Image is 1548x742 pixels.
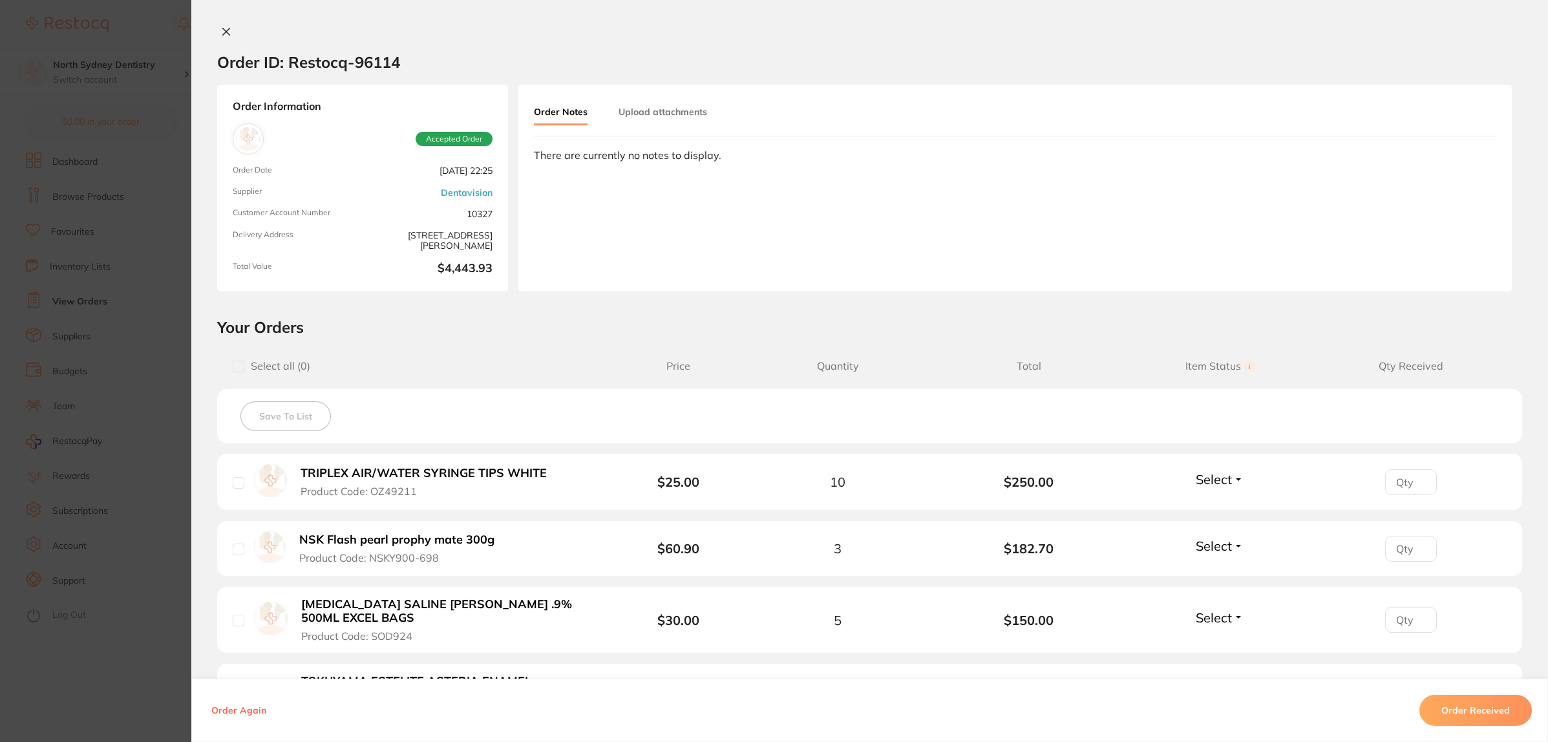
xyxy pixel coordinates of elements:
h2: Order ID: Restocq- 96114 [217,52,400,72]
span: Qty Received [1315,360,1507,372]
span: Quantity [742,360,933,372]
button: Order Again [207,705,270,716]
b: TOKUYAMA ESTELITE ASTERIA ENAMEL RESTORATIVE SYRINGE WE 4G [301,675,591,701]
span: Select [1196,471,1232,487]
span: 5 [834,613,842,628]
span: 3 [834,541,842,556]
span: Order Date [233,165,357,176]
button: Order Notes [534,100,588,125]
b: $60.90 [657,540,699,556]
span: Item Status [1125,360,1316,372]
button: TRIPLEX AIR/WATER SYRINGE TIPS WHITE Product Code: OZ49211 [297,466,559,498]
button: TOKUYAMA ESTELITE ASTERIA ENAMEL RESTORATIVE SYRINGE WE 4G Product Code: TOK10949 [297,674,595,719]
input: Qty [1385,536,1437,562]
span: Delivery Address [233,230,357,251]
button: Order Received [1419,695,1532,726]
img: Dentavision [236,127,260,151]
input: Qty [1385,607,1437,633]
input: Qty [1385,469,1437,495]
a: Dentavision [441,187,493,198]
h2: Your Orders [217,317,1522,337]
img: TRIPLEX AIR/WATER SYRINGE TIPS WHITE [254,464,287,497]
b: [MEDICAL_DATA] SALINE [PERSON_NAME] .9% 500ML EXCEL BAGS [301,598,591,624]
b: TRIPLEX AIR/WATER SYRINGE TIPS WHITE [301,467,547,480]
span: 10 [830,474,845,489]
strong: Order Information [233,100,493,113]
span: [STREET_ADDRESS][PERSON_NAME] [368,230,493,251]
div: There are currently no notes to display. [534,149,1496,161]
b: $25.00 [657,474,699,490]
span: Select [1196,538,1232,554]
span: [DATE] 22:25 [368,165,493,176]
button: NSK Flash pearl prophy mate 300g Product Code: NSKY900-698 [295,533,508,564]
b: $4,443.93 [368,262,493,276]
button: Save To List [240,401,331,431]
b: $182.70 [933,541,1125,556]
span: Customer Account Number [233,208,357,219]
span: Supplier [233,187,357,198]
span: Accepted Order [416,132,493,146]
button: Upload attachments [619,100,707,123]
span: Total [933,360,1125,372]
button: Select [1192,538,1247,554]
b: $150.00 [933,613,1125,628]
button: [MEDICAL_DATA] SALINE [PERSON_NAME] .9% 500ML EXCEL BAGS Product Code: SOD924 [297,597,595,642]
span: Select all ( 0 ) [244,360,310,372]
button: Select [1192,471,1247,487]
span: Product Code: OZ49211 [301,485,417,497]
b: $250.00 [933,474,1125,489]
button: Select [1192,609,1247,626]
span: Product Code: SOD924 [301,630,412,642]
span: Product Code: NSKY900-698 [299,552,439,564]
b: NSK Flash pearl prophy mate 300g [299,533,494,547]
b: $30.00 [657,612,699,628]
span: Price [615,360,742,372]
img: NSK Flash pearl prophy mate 300g [254,531,286,563]
span: 10327 [368,208,493,219]
img: SODIUM CHLORIDE SALINE B.BRAUN .9% 500ML EXCEL BAGS [254,602,288,635]
span: Total Value [233,262,357,276]
span: Select [1196,609,1232,626]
